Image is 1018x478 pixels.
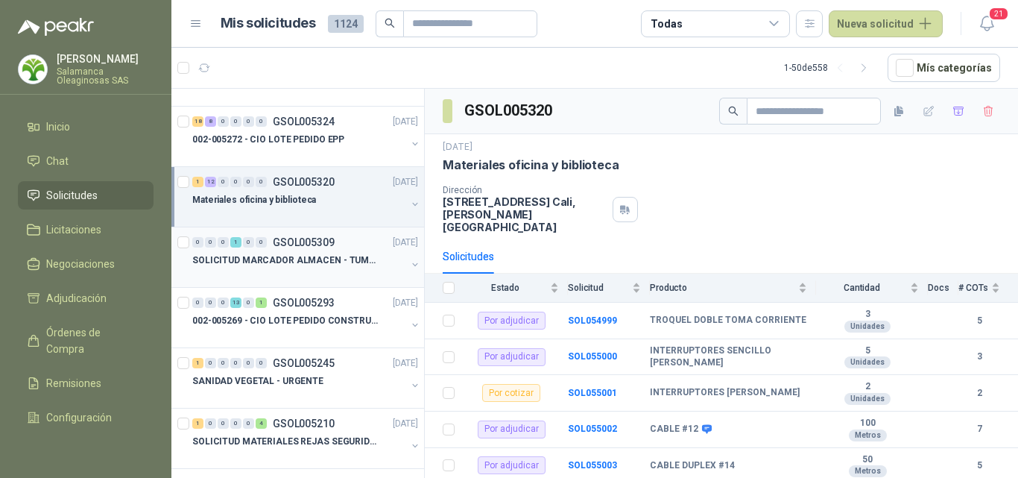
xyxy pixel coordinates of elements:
div: 0 [256,358,267,368]
div: Por adjudicar [478,348,546,366]
p: Materiales oficina y biblioteca [443,157,619,173]
div: Todas [651,16,682,32]
b: 5 [816,345,919,357]
div: 0 [256,237,267,248]
a: 1 12 0 0 0 0 GSOL005320[DATE] Materiales oficina y biblioteca [192,173,421,221]
div: 0 [256,116,267,127]
div: 1 [192,418,203,429]
span: Producto [650,283,795,293]
div: Unidades [844,356,891,368]
b: 3 [958,350,1000,364]
a: Órdenes de Compra [18,318,154,363]
button: 21 [973,10,1000,37]
div: 0 [243,418,254,429]
div: 0 [243,358,254,368]
div: 0 [218,358,229,368]
span: search [728,106,739,116]
span: Órdenes de Compra [46,324,139,357]
div: 0 [230,177,241,187]
span: Solicitudes [46,187,98,204]
div: 13 [230,298,241,308]
div: Por adjudicar [478,456,546,474]
button: Mís categorías [888,54,1000,82]
p: [DATE] [393,115,418,129]
b: 3 [816,309,919,321]
div: Unidades [844,321,891,333]
a: Licitaciones [18,216,154,244]
div: 0 [218,116,229,127]
a: 0 0 0 1 0 0 GSOL005309[DATE] SOLICITUD MARCADOR ALMACEN - TUMACO [192,233,421,281]
b: 2 [816,381,919,393]
th: Estado [464,274,568,303]
a: SOL055003 [568,460,617,471]
div: 0 [230,418,241,429]
p: [DATE] [443,140,472,154]
div: 0 [218,177,229,187]
th: Cantidad [816,274,928,303]
p: [STREET_ADDRESS] Cali , [PERSON_NAME][GEOGRAPHIC_DATA] [443,195,607,233]
div: 0 [243,177,254,187]
b: 5 [958,459,1000,473]
img: Logo peakr [18,18,94,36]
div: 0 [205,298,216,308]
img: Company Logo [19,55,47,84]
th: # COTs [958,274,1018,303]
p: Materiales oficina y biblioteca [192,193,316,207]
a: 0 0 0 13 0 1 GSOL005293[DATE] 002-005269 - CIO LOTE PEDIDO CONSTRUCCION [192,294,421,342]
p: GSOL005210 [273,418,335,429]
b: 5 [958,314,1000,328]
p: Dirección [443,185,607,195]
p: SOLICITUD MATERIALES REJAS SEGURIDAD - OFICINA [192,435,378,449]
div: 0 [256,177,267,187]
span: Inicio [46,119,70,135]
p: Salamanca Oleaginosas SAS [57,67,154,85]
a: Solicitudes [18,181,154,210]
b: SOL054999 [568,315,617,326]
p: 002-005272 - CIO LOTE PEDIDO EPP [192,133,344,147]
span: Chat [46,153,69,169]
p: GSOL005320 [273,177,335,187]
span: # COTs [958,283,988,293]
th: Solicitud [568,274,650,303]
h3: GSOL005320 [464,99,554,122]
div: 0 [192,298,203,308]
h1: Mis solicitudes [221,13,316,34]
p: [DATE] [393,296,418,310]
div: Unidades [844,393,891,405]
a: Configuración [18,403,154,432]
p: [DATE] [393,236,418,250]
b: 7 [958,422,1000,436]
p: SANIDAD VEGETAL - URGENTE [192,374,323,389]
a: SOL055001 [568,388,617,398]
div: 1 [192,358,203,368]
div: Metros [849,430,887,441]
span: Cantidad [816,283,907,293]
p: [DATE] [393,417,418,431]
a: Adjudicación [18,284,154,312]
div: 1 - 50 de 558 [784,56,876,80]
div: 0 [243,298,254,308]
a: Chat [18,147,154,175]
b: SOL055002 [568,424,617,434]
a: Manuales y ayuda [18,438,154,466]
a: Inicio [18,113,154,141]
th: Producto [650,274,816,303]
p: GSOL005324 [273,116,335,127]
div: 0 [205,358,216,368]
div: 0 [230,358,241,368]
div: Metros [849,465,887,477]
div: 1 [230,237,241,248]
span: Estado [464,283,547,293]
div: 0 [205,418,216,429]
b: TROQUEL DOBLE TOMA CORRIENTE [650,315,806,327]
p: 002-005269 - CIO LOTE PEDIDO CONSTRUCCION [192,314,378,328]
div: 0 [218,237,229,248]
div: 0 [243,116,254,127]
span: Adjudicación [46,290,107,306]
a: SOL055000 [568,351,617,362]
th: Docs [928,274,958,303]
div: Solicitudes [443,248,494,265]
